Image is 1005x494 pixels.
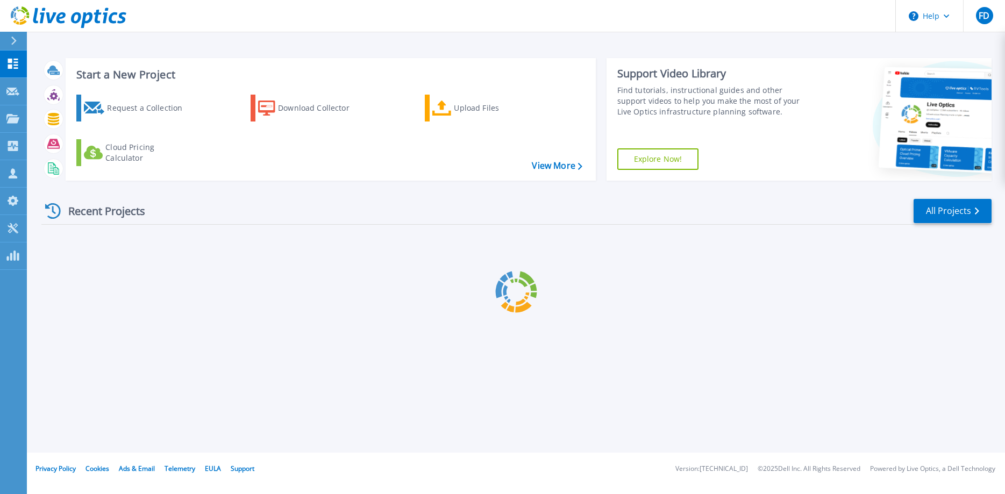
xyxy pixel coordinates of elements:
h3: Start a New Project [76,69,582,81]
a: Request a Collection [76,95,196,121]
a: All Projects [914,199,992,223]
div: Request a Collection [107,97,193,119]
a: Cloud Pricing Calculator [76,139,196,166]
div: Support Video Library [617,67,814,81]
a: Upload Files [425,95,545,121]
a: View More [532,161,582,171]
div: Download Collector [278,97,364,119]
a: Ads & Email [119,464,155,473]
div: Upload Files [454,97,540,119]
a: Privacy Policy [35,464,76,473]
div: Find tutorials, instructional guides and other support videos to help you make the most of your L... [617,85,814,117]
span: FD [979,11,989,20]
a: Support [231,464,254,473]
li: Powered by Live Optics, a Dell Technology [870,466,995,472]
li: © 2025 Dell Inc. All Rights Reserved [758,466,860,472]
li: Version: [TECHNICAL_ID] [675,466,748,472]
a: Download Collector [251,95,370,121]
a: Explore Now! [617,148,699,170]
a: Cookies [85,464,109,473]
a: Telemetry [165,464,195,473]
div: Cloud Pricing Calculator [105,142,191,163]
div: Recent Projects [41,198,160,224]
a: EULA [205,464,221,473]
